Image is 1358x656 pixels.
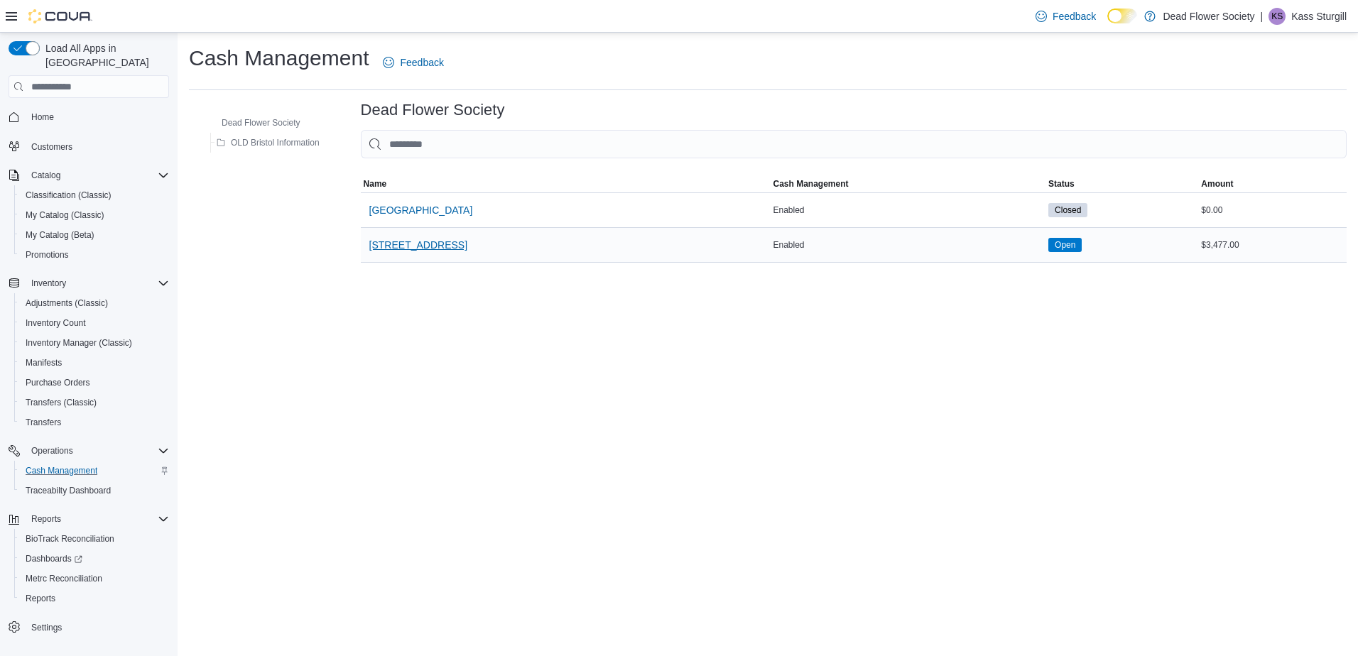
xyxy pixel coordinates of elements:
[20,226,169,244] span: My Catalog (Beta)
[20,394,102,411] a: Transfers (Classic)
[26,137,169,155] span: Customers
[26,553,82,564] span: Dashboards
[20,414,169,431] span: Transfers
[1269,8,1286,25] div: Kass Sturgill
[3,273,175,293] button: Inventory
[26,229,94,241] span: My Catalog (Beta)
[31,513,61,525] span: Reports
[14,461,175,481] button: Cash Management
[1055,204,1081,217] span: Closed
[400,55,443,70] span: Feedback
[377,48,449,77] a: Feedback
[1048,178,1075,190] span: Status
[3,165,175,185] button: Catalog
[26,297,108,309] span: Adjustments (Classic)
[14,569,175,589] button: Metrc Reconciliation
[20,315,169,332] span: Inventory Count
[14,481,175,501] button: Traceabilty Dashboard
[1201,178,1233,190] span: Amount
[20,354,169,371] span: Manifests
[14,245,175,265] button: Promotions
[773,178,849,190] span: Cash Management
[40,41,169,70] span: Load All Apps in [GEOGRAPHIC_DATA]
[14,412,175,432] button: Transfers
[14,185,175,205] button: Classification (Classic)
[771,236,1046,253] div: Enabled
[26,618,169,636] span: Settings
[26,275,169,292] span: Inventory
[26,465,97,476] span: Cash Management
[20,550,169,567] span: Dashboards
[1163,8,1254,25] p: Dead Flower Society
[361,130,1347,158] input: This is a search bar. As you type, the results lower in the page will automatically filter.
[771,202,1046,219] div: Enabled
[26,167,169,184] span: Catalog
[20,590,169,607] span: Reports
[26,138,78,155] a: Customers
[20,315,92,332] a: Inventory Count
[3,509,175,529] button: Reports
[20,462,169,479] span: Cash Management
[20,482,116,499] a: Traceabilty Dashboard
[361,102,505,119] h3: Dead Flower Society
[20,394,169,411] span: Transfers (Classic)
[31,445,73,457] span: Operations
[14,205,175,225] button: My Catalog (Classic)
[20,246,169,263] span: Promotions
[20,414,67,431] a: Transfers
[1045,175,1198,192] button: Status
[1198,202,1347,219] div: $0.00
[20,570,108,587] a: Metrc Reconciliation
[3,106,175,127] button: Home
[20,334,138,351] a: Inventory Manager (Classic)
[1053,9,1096,23] span: Feedback
[1107,23,1108,24] span: Dark Mode
[20,187,117,204] a: Classification (Classic)
[771,175,1046,192] button: Cash Management
[20,226,100,244] a: My Catalog (Beta)
[222,117,300,129] span: Dead Flower Society
[20,530,120,547] a: BioTrack Reconciliation
[26,109,60,126] a: Home
[364,178,387,190] span: Name
[202,114,306,131] button: Dead Flower Society
[31,111,54,123] span: Home
[26,510,67,527] button: Reports
[26,619,67,636] a: Settings
[26,417,61,428] span: Transfers
[26,485,111,496] span: Traceabilty Dashboard
[26,533,114,545] span: BioTrack Reconciliation
[3,136,175,156] button: Customers
[31,141,72,153] span: Customers
[26,510,169,527] span: Reports
[20,530,169,547] span: BioTrack Reconciliation
[20,334,169,351] span: Inventory Manager (Classic)
[26,249,69,261] span: Promotions
[3,617,175,638] button: Settings
[26,108,169,126] span: Home
[26,190,112,201] span: Classification (Classic)
[26,573,102,584] span: Metrc Reconciliation
[1271,8,1283,25] span: KS
[20,374,96,391] a: Purchase Orders
[20,590,61,607] a: Reports
[20,207,110,224] a: My Catalog (Classic)
[1048,238,1082,252] span: Open
[20,374,169,391] span: Purchase Orders
[28,9,92,23] img: Cova
[14,393,175,412] button: Transfers (Classic)
[20,295,169,312] span: Adjustments (Classic)
[14,353,175,373] button: Manifests
[20,187,169,204] span: Classification (Classic)
[26,275,72,292] button: Inventory
[1198,175,1347,192] button: Amount
[26,209,104,221] span: My Catalog (Classic)
[1055,239,1075,251] span: Open
[14,333,175,353] button: Inventory Manager (Classic)
[31,278,66,289] span: Inventory
[3,441,175,461] button: Operations
[14,225,175,245] button: My Catalog (Beta)
[1107,9,1137,23] input: Dark Mode
[26,317,86,329] span: Inventory Count
[14,589,175,608] button: Reports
